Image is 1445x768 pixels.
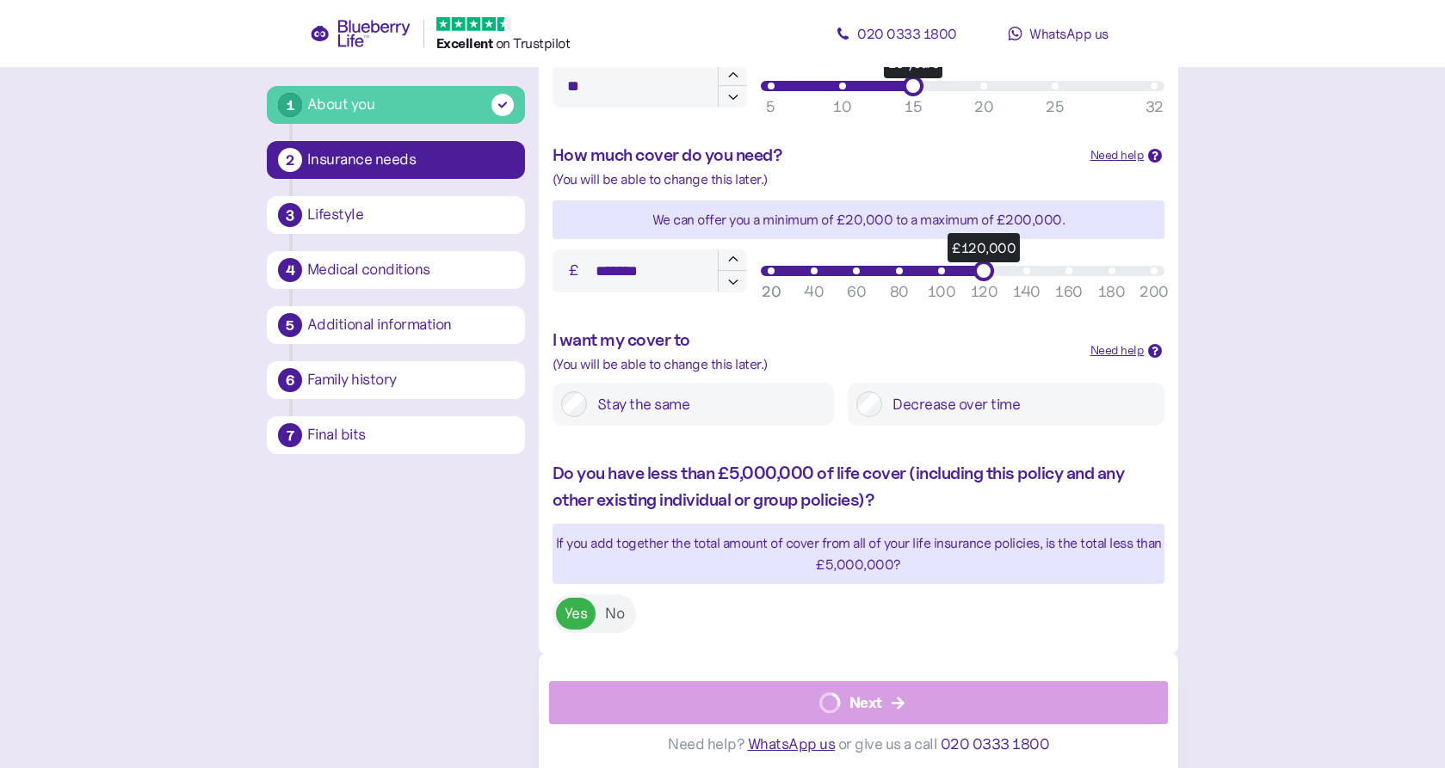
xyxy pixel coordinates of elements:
button: 4Medical conditions [267,251,525,289]
div: 6 [278,368,302,392]
div: Additional information [307,317,514,333]
div: I want my cover to [553,327,1077,353]
div: (You will be able to change this later.) [553,169,1164,190]
button: 7Final bits [267,416,525,454]
span: WhatsApp us [1029,25,1108,42]
div: 20 [762,280,781,304]
div: 140 [1013,280,1041,304]
div: Family history [307,372,514,388]
div: 3 [278,203,302,227]
div: We can offer you a minimum of £20,000 to a maximum of £ 200,000 . [553,209,1164,230]
button: 3Lifestyle [267,196,525,234]
div: Insurance needs [307,152,514,168]
span: 020 0333 1800 [857,25,957,42]
div: 25 [1046,95,1064,119]
label: Yes [556,598,596,630]
div: 2 [278,148,302,172]
div: Need help [1090,146,1145,165]
span: 020 0333 1800 [941,734,1050,753]
div: 7 [278,423,302,447]
div: Need help [1090,341,1145,360]
div: 180 [1098,280,1126,304]
div: Final bits [307,427,514,443]
span: Excellent ️ [436,34,496,52]
label: Decrease over time [882,391,1156,417]
div: 15 [905,95,922,119]
button: 1About you [267,86,525,124]
div: 200 [1139,280,1169,304]
button: 6Family history [267,361,525,399]
div: 160 [1055,280,1083,304]
div: 5 [278,313,302,337]
a: WhatsApp us [981,16,1136,51]
button: 5Additional information [267,306,525,344]
div: 60 [847,280,866,304]
div: 32 [1146,95,1164,119]
div: 4 [278,258,302,282]
div: 1 [278,93,302,117]
div: 10 [833,95,851,119]
span: on Trustpilot [496,34,571,52]
div: (You will be able to change this later.) [553,353,1077,375]
button: 2Insurance needs [267,141,525,179]
div: 100 [928,280,956,304]
div: Medical conditions [307,262,514,278]
div: 40 [804,280,824,304]
div: 80 [890,280,909,304]
div: Lifestyle [307,207,514,223]
div: If you add together the total amount of cover from all of your life insurance policies, is the to... [553,532,1164,575]
div: How much cover do you need? [553,142,1077,169]
div: 120 [971,280,998,304]
div: 5 [766,95,776,119]
a: 020 0333 1800 [819,16,974,51]
div: 20 [974,95,993,119]
span: WhatsApp us [748,734,836,753]
label: Stay the same [587,391,825,417]
label: No [596,598,633,630]
div: Need help? or give us a call [549,724,1168,765]
div: About you [307,93,375,116]
div: Do you have less than £5,000,000 of life cover (including this policy and any other existing indi... [553,460,1164,513]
